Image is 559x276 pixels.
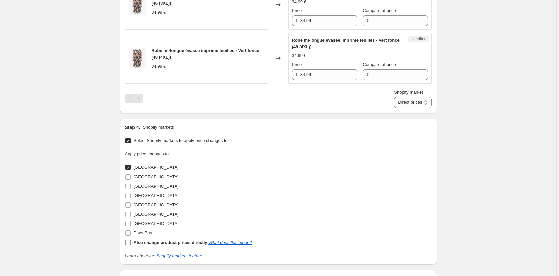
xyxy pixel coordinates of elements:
span: Compare at price [363,8,396,13]
span: 34.99 € [151,10,166,15]
a: Shopify markets feature [156,253,202,258]
img: JOA-3776-1_80x.jpg [129,48,146,68]
span: Price [292,8,302,13]
span: Apply price changes to: [125,151,170,156]
span: € [296,18,298,23]
span: Robe mi-longue évasée imprimé feuilles - Vert foncé (48 (4XL)) [292,38,400,49]
span: [GEOGRAPHIC_DATA] [134,202,179,207]
span: € [367,72,369,77]
i: Learn about the [125,253,202,258]
span: Pays-Bas [134,230,152,235]
b: Also change product prices directly [134,240,207,245]
span: Unedited [410,36,426,42]
span: [GEOGRAPHIC_DATA] [134,193,179,198]
h2: Step 4. [125,124,140,131]
span: 34.99 € [151,64,166,69]
p: Shopify markets [143,124,174,131]
span: € [296,72,298,77]
span: Compare at price [363,62,396,67]
span: [GEOGRAPHIC_DATA] [134,212,179,217]
span: Price [292,62,302,67]
span: [GEOGRAPHIC_DATA] [134,174,179,179]
span: [GEOGRAPHIC_DATA] [134,165,179,170]
span: Shopify market [394,90,423,95]
nav: Pagination [125,94,143,103]
span: Select Shopify markets to apply price changes to [134,138,228,143]
a: What does this mean? [208,240,252,245]
span: Robe mi-longue évasée imprimé feuilles - Vert foncé (48 (4XL)) [151,48,259,60]
span: € [367,18,369,23]
span: [GEOGRAPHIC_DATA] [134,184,179,189]
span: [GEOGRAPHIC_DATA] [134,221,179,226]
span: 34.99 € [292,53,306,58]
